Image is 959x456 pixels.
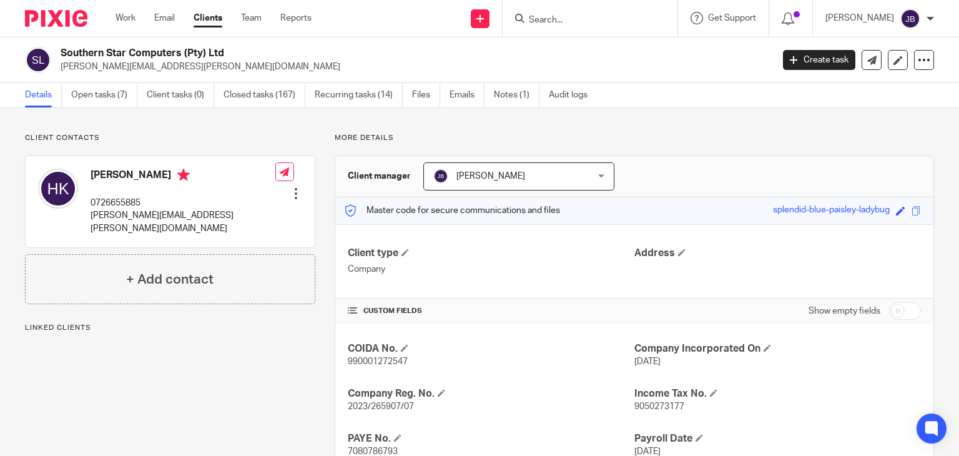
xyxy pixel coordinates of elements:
[38,169,78,209] img: svg%3E
[224,83,305,107] a: Closed tasks (167)
[634,342,921,355] h4: Company Incorporated On
[315,83,403,107] a: Recurring tasks (14)
[61,61,764,73] p: [PERSON_NAME][EMAIL_ADDRESS][PERSON_NAME][DOMAIN_NAME]
[177,169,190,181] i: Primary
[91,197,275,209] p: 0726655885
[147,83,214,107] a: Client tasks (0)
[708,14,756,22] span: Get Support
[345,204,560,217] p: Master code for secure communications and files
[348,170,411,182] h3: Client manager
[528,15,640,26] input: Search
[450,83,484,107] a: Emails
[348,432,634,445] h4: PAYE No.
[348,306,634,316] h4: CUSTOM FIELDS
[634,447,661,456] span: [DATE]
[91,209,275,235] p: [PERSON_NAME][EMAIL_ADDRESS][PERSON_NAME][DOMAIN_NAME]
[348,342,634,355] h4: COIDA No.
[433,169,448,184] img: svg%3E
[634,402,684,411] span: 9050273177
[25,47,51,73] img: svg%3E
[194,12,222,24] a: Clients
[783,50,855,70] a: Create task
[280,12,312,24] a: Reports
[900,9,920,29] img: svg%3E
[412,83,440,107] a: Files
[116,12,135,24] a: Work
[634,357,661,366] span: [DATE]
[71,83,137,107] a: Open tasks (7)
[348,387,634,400] h4: Company Reg. No.
[61,47,624,60] h2: Southern Star Computers (Pty) Ltd
[634,387,921,400] h4: Income Tax No.
[348,263,634,275] p: Company
[25,133,315,143] p: Client contacts
[456,172,525,181] span: [PERSON_NAME]
[154,12,175,24] a: Email
[494,83,539,107] a: Notes (1)
[809,305,880,317] label: Show empty fields
[348,357,408,366] span: 990001272547
[825,12,894,24] p: [PERSON_NAME]
[241,12,262,24] a: Team
[348,402,414,411] span: 2023/265907/07
[348,247,634,260] h4: Client type
[335,133,934,143] p: More details
[91,169,275,184] h4: [PERSON_NAME]
[634,432,921,445] h4: Payroll Date
[773,204,890,218] div: splendid-blue-paisley-ladybug
[549,83,597,107] a: Audit logs
[634,247,921,260] h4: Address
[25,83,62,107] a: Details
[25,10,87,27] img: Pixie
[126,270,214,289] h4: + Add contact
[25,323,315,333] p: Linked clients
[348,447,398,456] span: 7080786793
